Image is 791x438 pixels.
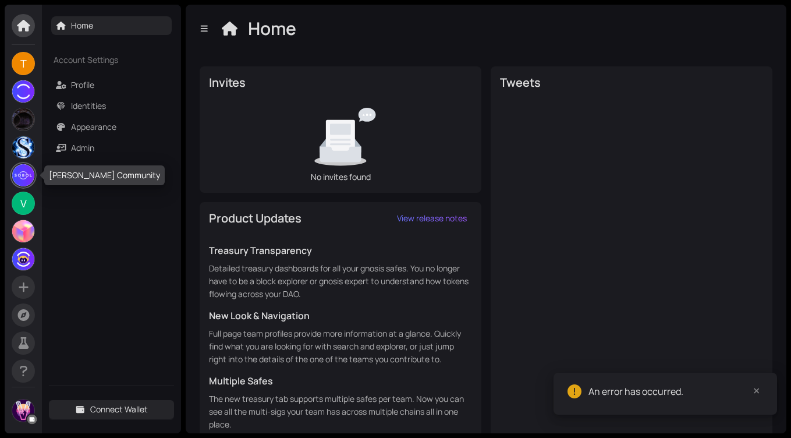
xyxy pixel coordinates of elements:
[12,400,34,422] img: Jo8aJ5B5ax.jpeg
[12,108,34,130] img: DqDBPFGanK.jpeg
[209,75,472,91] div: Invites
[209,210,392,227] div: Product Updates
[20,52,27,75] span: T
[71,100,106,111] a: Identities
[54,54,149,66] span: Account Settings
[90,403,148,416] span: Connect Wallet
[209,327,472,366] p: Full page team profiles provide more information at a glance. Quickly find what you are looking f...
[12,80,34,103] img: S5xeEuA_KA.jpeg
[12,164,34,186] img: T8Xj_ByQ5B.jpeg
[209,243,472,257] h5: Treasury Transparency
[49,400,174,419] button: Connect Wallet
[567,384,581,398] span: exclamation-circle
[209,374,472,388] h5: Multiple Safes
[71,142,94,153] a: Admin
[12,136,34,158] img: c3llwUlr6D.jpeg
[287,171,394,183] div: No invites found
[588,384,763,398] div: An error has occurred.
[209,262,472,301] p: Detailed treasury dashboards for all your gnosis safes. You no longer have to be a block explorer...
[71,79,94,90] a: Profile
[248,17,298,40] div: Home
[392,209,472,228] a: View release notes
[20,192,27,215] span: V
[209,309,472,323] h5: New Look & Navigation
[209,393,472,431] p: The new treasury tab supports multiple safes per team. Now you can see all the multi-sigs your te...
[49,47,174,73] div: Account Settings
[71,121,116,132] a: Appearance
[71,20,93,31] a: Home
[12,220,34,242] img: F74otHnKuz.jpeg
[500,75,763,91] div: Tweets
[397,212,467,225] span: View release notes
[12,248,34,270] img: 1d3d5e142b2c057a2bb61662301e7eb7.webp
[44,165,165,185] div: [PERSON_NAME] Community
